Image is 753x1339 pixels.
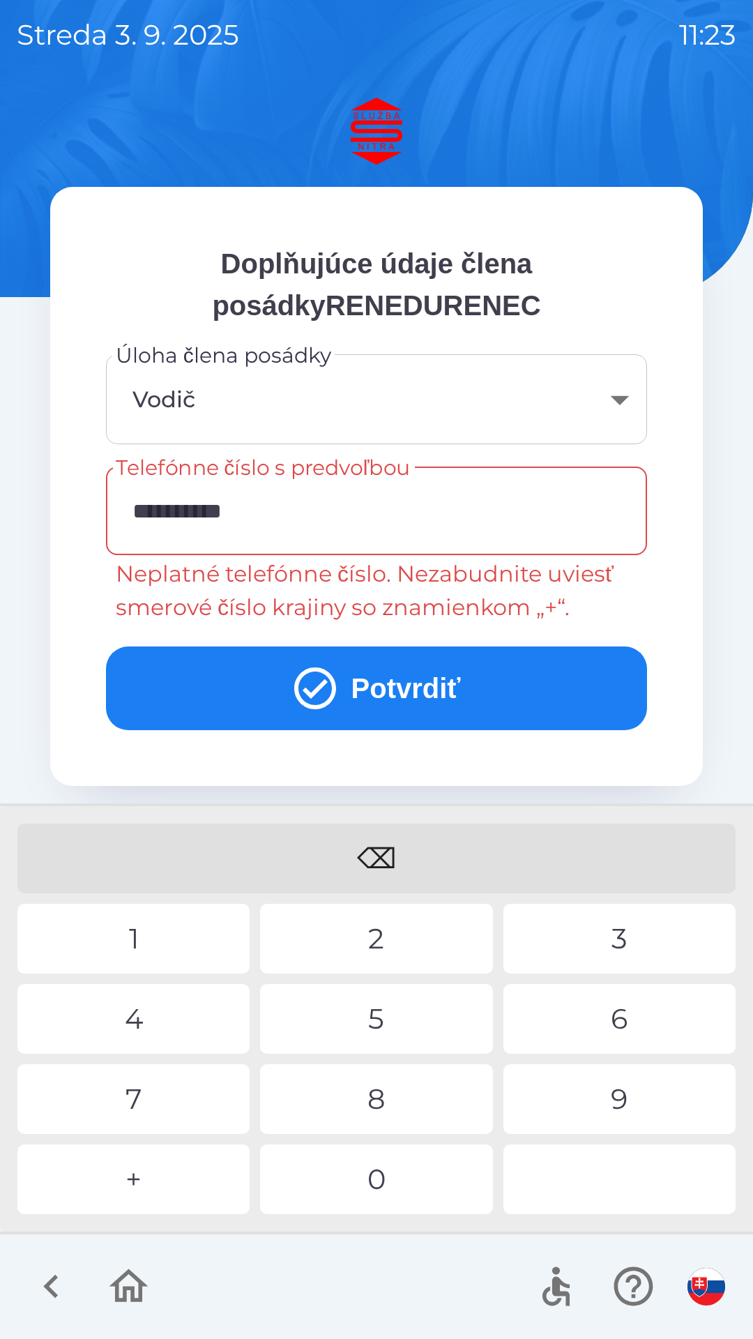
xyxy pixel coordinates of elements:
button: Potvrdiť [106,646,647,730]
div: Vodič [123,371,630,428]
label: Úloha člena posádky [116,340,332,370]
img: Logo [50,98,703,165]
img: sk flag [687,1268,725,1306]
p: Doplňujúce údaje člena posádkyRENEDURENEC [106,243,647,326]
label: Telefónne číslo s predvoľbou [116,453,411,483]
p: 11:23 [679,14,736,56]
p: streda 3. 9. 2025 [17,14,239,56]
p: Neplatné telefónne číslo. Nezabudnite uviesť smerové číslo krajiny so znamienkom „+“. [116,557,637,624]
